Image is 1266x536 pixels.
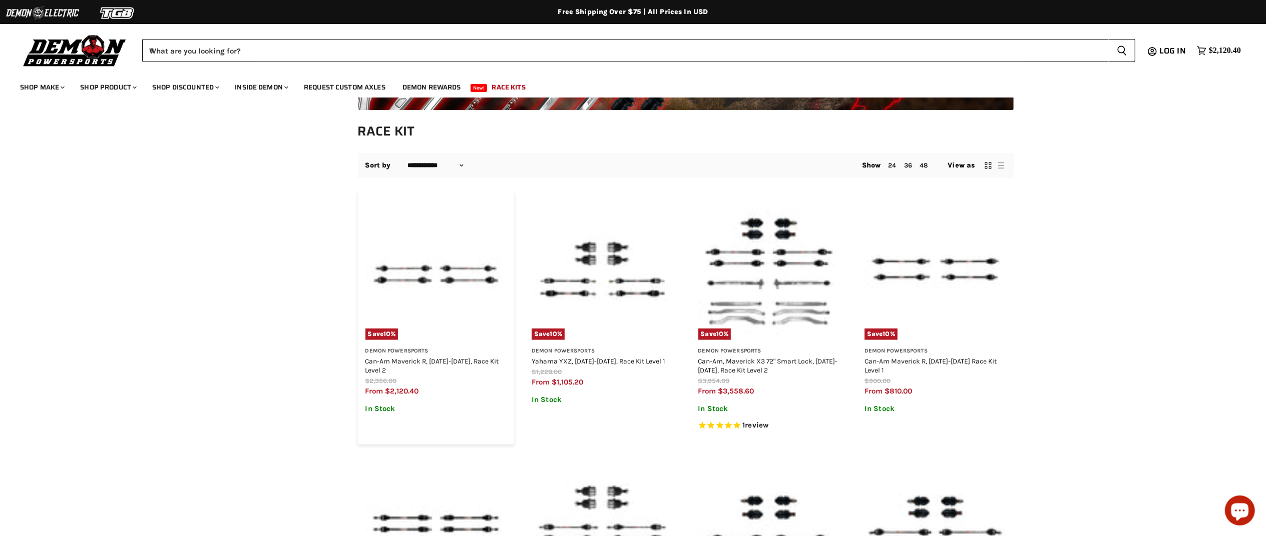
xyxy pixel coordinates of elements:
a: Can-Am Maverick R, [DATE]-[DATE], Race Kit Level 2 [365,357,499,374]
a: Inside Demon [227,77,294,97]
img: Can-Am, Maverick X3 72 [698,198,840,340]
label: Sort by [365,161,391,169]
a: Yahama YXZ, [DATE]-[DATE], Race Kit Level 1 [532,357,665,365]
img: Can-Am Maverick R, 2024-2025, Race Kit Level 2 [365,198,507,340]
a: Shop Product [73,77,143,97]
a: Yahama YXZ, 2016-2024, Race Kit Level 1Save10% [532,198,673,340]
span: Save % [865,328,898,339]
div: Free Shipping Over $75 | All Prices In USD [233,7,1034,16]
span: from [365,386,383,395]
img: Can-Am Maverick R, 2024-2025 Race Kit Level 1 [865,198,1006,340]
span: $900.00 [865,377,891,384]
span: $2,120.40 [1209,46,1241,55]
a: Shop Discounted [145,77,225,97]
span: Save % [698,328,731,339]
span: $1,105.20 [552,377,583,386]
h3: Demon Powersports [365,347,507,355]
span: $3,954.00 [698,377,730,384]
span: View as [948,161,975,169]
a: Race Kits [485,77,533,97]
span: $1,228.00 [532,368,562,375]
span: Show [862,161,881,169]
a: Shop Make [13,77,71,97]
span: $3,558.60 [718,386,754,395]
span: Save % [532,328,565,339]
a: Can-Am, Maverick X3 72Save10% [698,198,840,340]
inbox-online-store-chat: Shopify online store chat [1222,495,1258,528]
span: review [745,420,768,429]
input: When autocomplete results are available use up and down arrows to review and enter to select [142,39,1109,62]
a: Log in [1155,46,1192,55]
a: 48 [920,161,928,169]
span: 10 [550,330,557,337]
form: Product [142,39,1135,62]
span: 10 [383,330,390,337]
a: Request Custom Axles [296,77,393,97]
a: 24 [889,161,897,169]
a: Can-Am, Maverick X3 72" Smart Lock, [DATE]-[DATE], Race Kit Level 2 [698,357,838,374]
a: Can-Am Maverick R, 2024-2025 Race Kit Level 1Save10% [865,198,1006,340]
span: $2,356.00 [365,377,397,384]
button: Search [1109,39,1135,62]
img: Demon Electric Logo 2 [5,3,80,22]
ul: Main menu [13,73,1238,97]
h3: Demon Powersports [532,347,673,355]
button: list view [996,160,1006,170]
h3: Demon Powersports [698,347,840,355]
img: Yahama YXZ, 2016-2024, Race Kit Level 1 [532,198,673,340]
span: Rated 5.0 out of 5 stars 1 reviews [698,420,840,431]
h3: Demon Powersports [865,347,1006,355]
nav: Collection utilities [358,153,1014,178]
span: $810.00 [885,386,912,395]
a: Demon Rewards [395,77,469,97]
a: Can-Am Maverick R, [DATE]-[DATE] Race Kit Level 1 [865,357,997,374]
p: In Stock [532,395,673,404]
span: 10 [716,330,723,337]
span: Log in [1159,44,1186,57]
span: from [532,377,550,386]
a: $2,120.40 [1192,43,1246,58]
span: $2,120.40 [385,386,419,395]
button: grid view [983,160,993,170]
span: from [698,386,716,395]
span: 1 reviews [742,420,768,429]
img: Demon Powersports [20,32,130,68]
a: 36 [904,161,912,169]
span: New! [471,84,488,92]
span: Save % [365,328,398,339]
h1: Race Kit [358,123,1014,139]
p: In Stock [865,404,1006,413]
p: In Stock [698,404,840,413]
p: In Stock [365,404,507,413]
img: TGB Logo 2 [80,3,155,22]
span: 10 [883,330,890,337]
a: Can-Am Maverick R, 2024-2025, Race Kit Level 2Save10% [365,198,507,340]
span: from [865,386,883,395]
